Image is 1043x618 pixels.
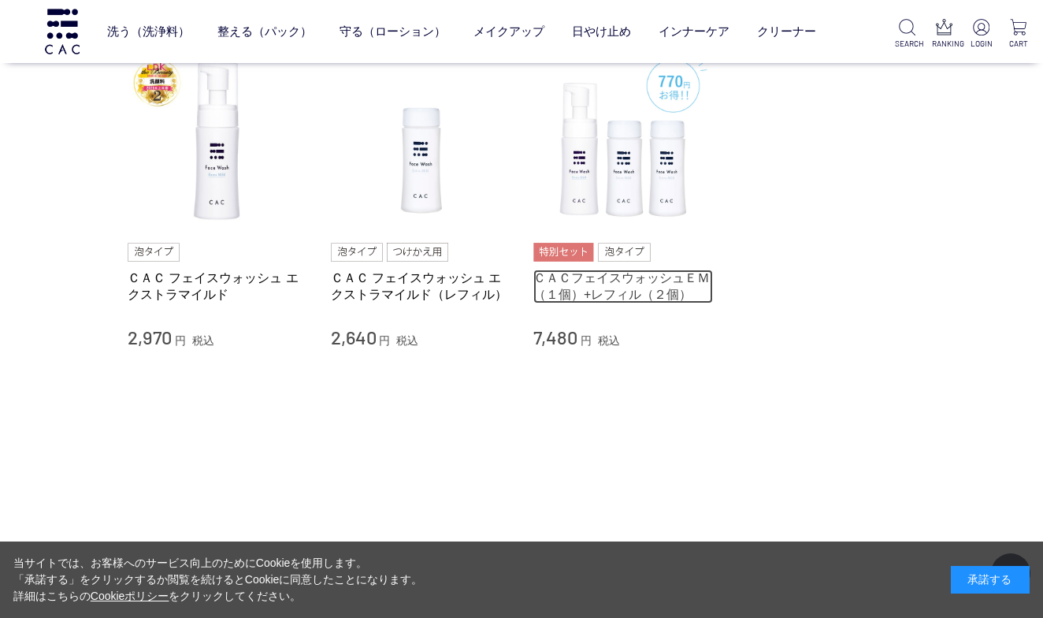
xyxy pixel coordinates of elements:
[969,38,993,50] p: LOGIN
[581,334,592,347] span: 円
[969,19,993,50] a: LOGIN
[473,11,544,52] a: メイクアップ
[895,19,919,50] a: SEARCH
[331,51,510,231] img: ＣＡＣ フェイスウォッシュ エクストラマイルド（レフィル）
[396,334,418,347] span: 税込
[932,19,956,50] a: RANKING
[128,270,307,303] a: ＣＡＣ フェイスウォッシュ エクストラマイルド
[659,11,729,52] a: インナーケア
[107,11,190,52] a: 洗う（洗浄料）
[598,334,620,347] span: 税込
[43,9,82,54] img: logo
[533,270,713,303] a: ＣＡＣフェイスウォッシュＥＭ（１個）+レフィル（２個）
[387,243,448,262] img: つけかえ用
[895,38,919,50] p: SEARCH
[217,11,312,52] a: 整える（パック）
[533,243,594,262] img: 特別セット
[128,326,172,348] span: 2,970
[331,326,377,348] span: 2,640
[598,243,650,262] img: 泡タイプ
[951,566,1030,594] div: 承諾する
[932,38,956,50] p: RANKING
[340,11,446,52] a: 守る（ローション）
[757,11,816,52] a: クリーナー
[192,334,214,347] span: 税込
[533,326,577,348] span: 7,480
[13,555,423,605] div: 当サイトでは、お客様へのサービス向上のためにCookieを使用します。 「承諾する」をクリックするか閲覧を続けるとCookieに同意したことになります。 詳細はこちらの をクリックしてください。
[331,270,510,303] a: ＣＡＣ フェイスウォッシュ エクストラマイルド（レフィル）
[331,243,383,262] img: 泡タイプ
[572,11,631,52] a: 日やけ止め
[128,51,307,231] img: ＣＡＣ フェイスウォッシュ エクストラマイルド
[379,334,390,347] span: 円
[1007,38,1030,50] p: CART
[91,590,169,602] a: Cookieポリシー
[533,51,713,231] img: ＣＡＣフェイスウォッシュＥＭ（１個）+レフィル（２個）
[128,243,180,262] img: 泡タイプ
[1007,19,1030,50] a: CART
[175,334,186,347] span: 円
